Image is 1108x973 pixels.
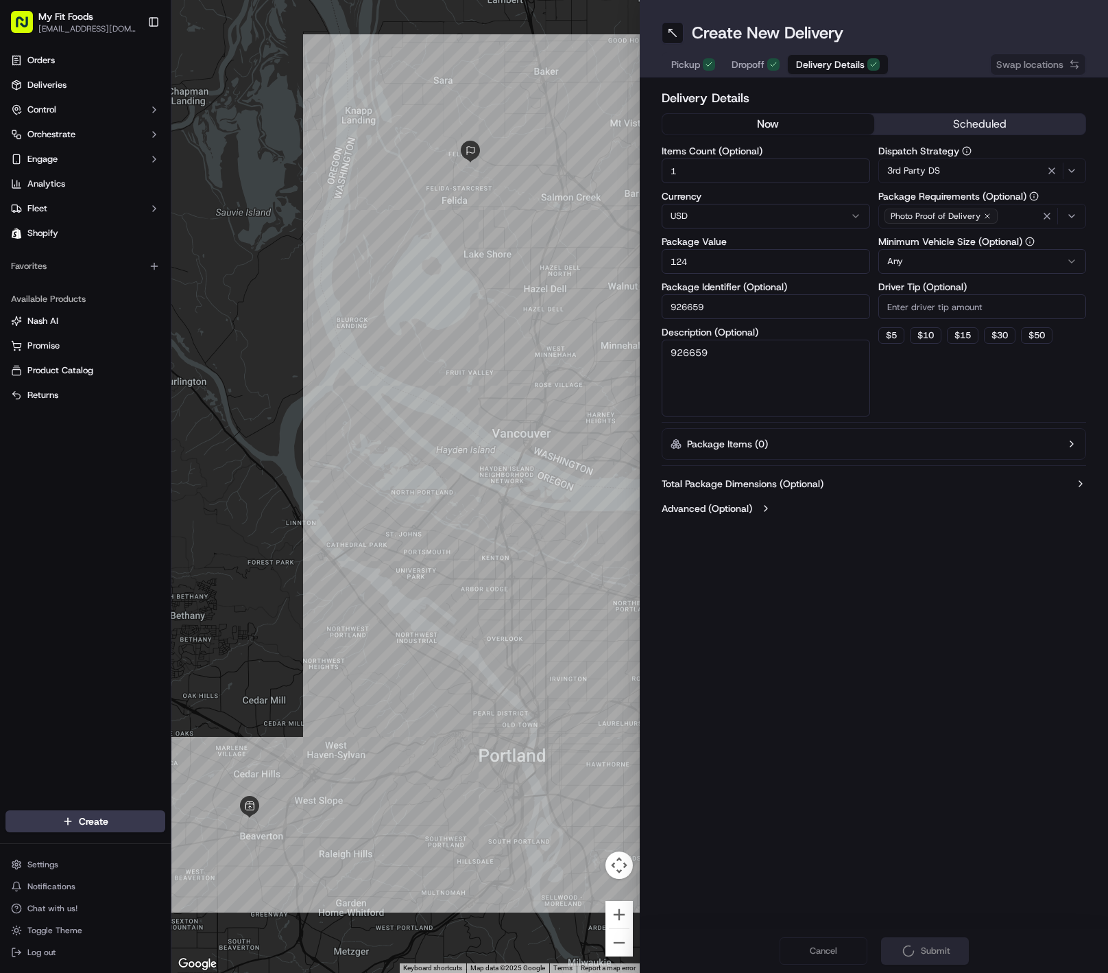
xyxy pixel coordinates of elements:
span: Knowledge Base [27,306,105,320]
button: Toggle Theme [5,921,165,940]
button: [EMAIL_ADDRESS][DOMAIN_NAME] [38,23,136,34]
label: Advanced (Optional) [662,502,752,515]
button: Start new chat [233,134,250,151]
button: Settings [5,855,165,874]
input: Enter number of items [662,159,870,183]
button: My Fit Foods [38,10,93,23]
img: 8571987876998_91fb9ceb93ad5c398215_72.jpg [29,130,53,155]
button: $5 [878,327,904,344]
span: Create [79,814,108,828]
button: Advanced (Optional) [662,502,1086,515]
label: Description (Optional) [662,327,870,337]
span: • [149,212,154,223]
img: Nash [14,13,41,40]
div: Available Products [5,288,165,310]
a: Nash AI [11,315,160,327]
span: Dropoff [732,58,764,71]
span: Control [27,104,56,116]
button: My Fit Foods[EMAIL_ADDRESS][DOMAIN_NAME] [5,5,142,38]
button: Promise [5,335,165,357]
button: $50 [1021,327,1052,344]
span: 3rd Party DS [887,165,940,177]
button: scheduled [874,114,1086,134]
button: Nash AI [5,310,165,332]
button: Dispatch Strategy [962,146,972,156]
button: Orchestrate [5,124,165,145]
span: Delivery Details [796,58,865,71]
button: Zoom in [605,901,633,928]
span: Deliveries [27,79,67,91]
span: Pylon [136,340,166,350]
button: Engage [5,148,165,170]
label: Dispatch Strategy [878,146,1087,156]
h1: Create New Delivery [692,22,843,44]
button: Create [5,810,165,832]
span: Orchestrate [27,128,75,141]
a: Promise [11,340,160,352]
button: $30 [984,327,1015,344]
img: 1736555255976-a54dd68f-1ca7-489b-9aae-adbdc363a1c4 [14,130,38,155]
button: Zoom out [605,929,633,957]
div: 💻 [116,307,127,318]
div: Favorites [5,255,165,277]
a: Analytics [5,173,165,195]
div: Start new chat [62,130,225,144]
button: Package Items (0) [662,428,1086,460]
a: Orders [5,49,165,71]
input: Got a question? Start typing here... [36,88,247,102]
label: Currency [662,191,870,201]
a: Shopify [5,222,165,244]
label: Total Package Dimensions (Optional) [662,477,823,491]
a: Open this area in Google Maps (opens a new window) [175,955,220,973]
button: Photo Proof of Delivery [878,204,1087,228]
span: [DATE] [156,249,184,260]
a: Deliveries [5,74,165,96]
button: Keyboard shortcuts [403,963,462,973]
button: 3rd Party DS [878,159,1087,183]
span: API Documentation [130,306,220,320]
span: Returns [27,389,58,401]
button: Log out [5,943,165,962]
img: Shopify logo [11,228,22,239]
label: Items Count (Optional) [662,146,870,156]
img: Wisdom Oko [14,199,36,226]
span: Promise [27,340,60,352]
span: Wisdom [PERSON_NAME] [43,212,146,223]
button: Total Package Dimensions (Optional) [662,477,1086,491]
input: Enter package identifier [662,294,870,319]
span: Photo Proof of Delivery [891,211,980,222]
span: Chat with us! [27,903,77,914]
label: Package Items ( 0 ) [687,437,768,451]
span: Map data ©2025 Google [470,964,545,972]
span: Pickup [671,58,700,71]
label: Package Requirements (Optional) [878,191,1087,201]
span: Notifications [27,881,75,892]
label: Driver Tip (Optional) [878,282,1087,292]
span: Engage [27,153,58,165]
a: Powered byPylon [97,339,166,350]
div: Past conversations [14,178,92,189]
span: Shopify [27,227,58,239]
label: Package Value [662,237,870,246]
a: Report a map error [581,964,636,972]
div: 📗 [14,307,25,318]
textarea: 926659 [662,340,870,417]
a: Product Catalog [11,364,160,377]
img: Google [175,955,220,973]
span: Orders [27,54,55,67]
button: $15 [947,327,978,344]
a: Returns [11,389,160,401]
input: Enter driver tip amount [878,294,1087,319]
span: Log out [27,947,56,958]
h2: Delivery Details [662,89,1086,108]
label: Minimum Vehicle Size (Optional) [878,237,1087,246]
span: Fleet [27,202,47,215]
button: Fleet [5,198,165,220]
button: Package Requirements (Optional) [1029,191,1039,201]
span: Analytics [27,178,65,190]
span: Product Catalog [27,364,93,377]
a: Terms (opens in new tab) [553,964,573,972]
span: Settings [27,859,58,870]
